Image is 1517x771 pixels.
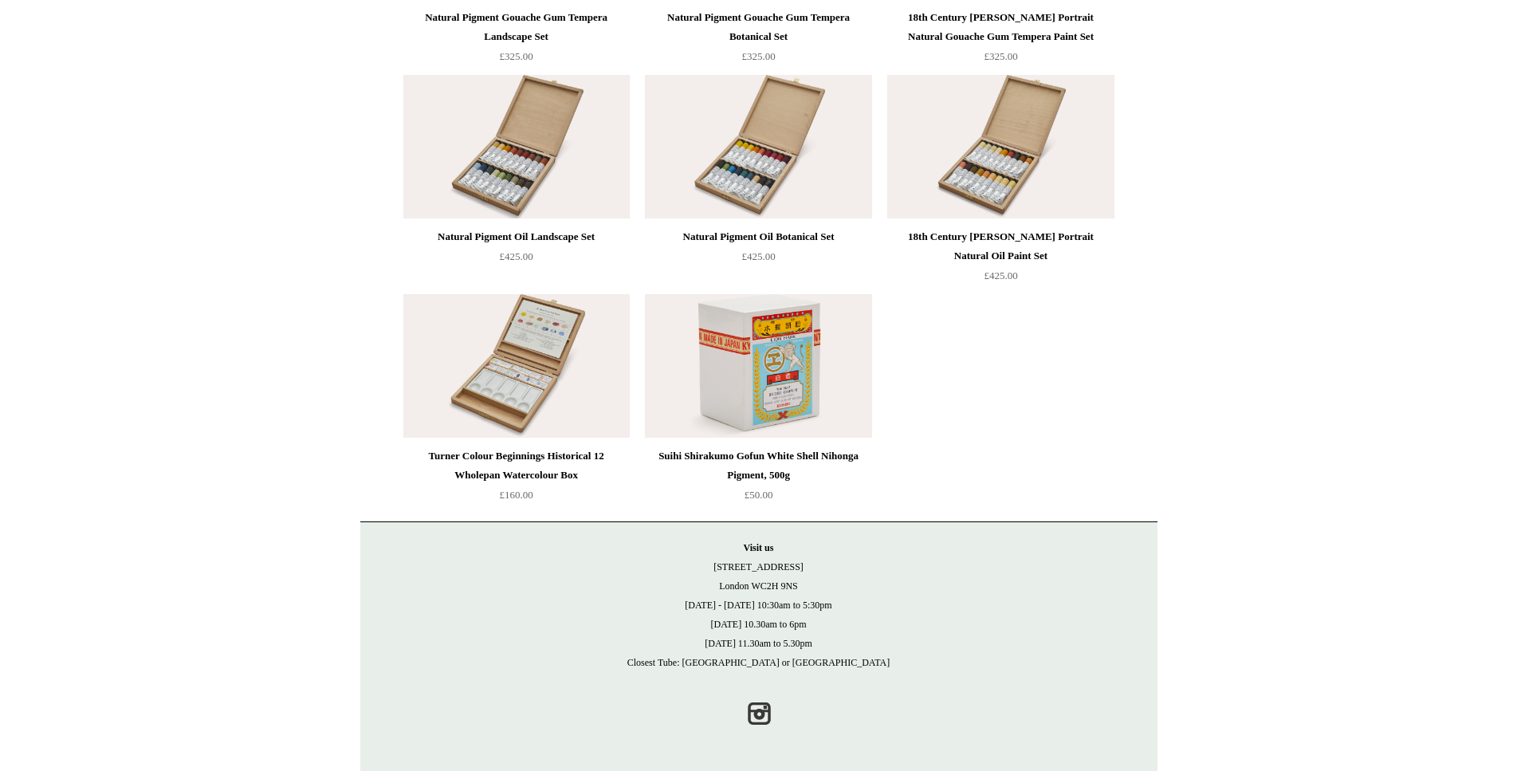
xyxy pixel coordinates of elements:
span: £50.00 [745,489,773,501]
a: 18th Century George Romney Portrait Natural Oil Paint Set 18th Century George Romney Portrait Nat... [887,75,1114,218]
img: Natural Pigment Oil Landscape Set [403,75,630,218]
span: £425.00 [499,250,533,262]
div: Natural Pigment Gouache Gum Tempera Botanical Set [649,8,867,46]
span: £325.00 [499,50,533,62]
span: £425.00 [984,269,1017,281]
div: Natural Pigment Oil Botanical Set [649,227,867,246]
a: Suihi Shirakumo Gofun White Shell Nihonga Pigment, 500g Suihi Shirakumo Gofun White Shell Nihonga... [645,294,871,438]
div: 18th Century [PERSON_NAME] Portrait Natural Gouache Gum Tempera Paint Set [891,8,1110,46]
a: Natural Pigment Gouache Gum Tempera Landscape Set £325.00 [403,8,630,73]
a: Turner Colour Beginnings Historical 12 Wholepan Watercolour Box £160.00 [403,446,630,512]
a: Natural Pigment Oil Botanical Set £425.00 [645,227,871,293]
a: Suihi Shirakumo Gofun White Shell Nihonga Pigment, 500g £50.00 [645,446,871,512]
a: 18th Century [PERSON_NAME] Portrait Natural Oil Paint Set £425.00 [887,227,1114,293]
span: £325.00 [984,50,1017,62]
a: Natural Pigment Oil Landscape Set Natural Pigment Oil Landscape Set [403,75,630,218]
img: Turner Colour Beginnings Historical 12 Wholepan Watercolour Box [403,294,630,438]
img: 18th Century George Romney Portrait Natural Oil Paint Set [887,75,1114,218]
div: Turner Colour Beginnings Historical 12 Wholepan Watercolour Box [407,446,626,485]
div: Suihi Shirakumo Gofun White Shell Nihonga Pigment, 500g [649,446,867,485]
a: 18th Century [PERSON_NAME] Portrait Natural Gouache Gum Tempera Paint Set £325.00 [887,8,1114,73]
a: Natural Pigment Oil Landscape Set £425.00 [403,227,630,293]
span: £160.00 [499,489,533,501]
a: Natural Pigment Gouache Gum Tempera Botanical Set £325.00 [645,8,871,73]
div: Natural Pigment Gouache Gum Tempera Landscape Set [407,8,626,46]
a: Instagram [741,696,776,731]
img: Natural Pigment Oil Botanical Set [645,75,871,218]
div: 18th Century [PERSON_NAME] Portrait Natural Oil Paint Set [891,227,1110,266]
span: £325.00 [741,50,775,62]
div: Natural Pigment Oil Landscape Set [407,227,626,246]
strong: Visit us [744,542,774,553]
p: [STREET_ADDRESS] London WC2H 9NS [DATE] - [DATE] 10:30am to 5:30pm [DATE] 10.30am to 6pm [DATE] 1... [376,538,1142,672]
img: Suihi Shirakumo Gofun White Shell Nihonga Pigment, 500g [645,294,871,438]
a: Turner Colour Beginnings Historical 12 Wholepan Watercolour Box Turner Colour Beginnings Historic... [403,294,630,438]
span: £425.00 [741,250,775,262]
a: Natural Pigment Oil Botanical Set Natural Pigment Oil Botanical Set [645,75,871,218]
